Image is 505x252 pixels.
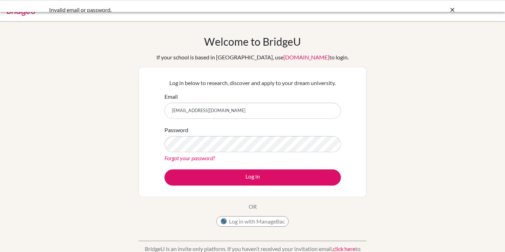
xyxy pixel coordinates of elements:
[156,53,349,62] div: If your school is based in [GEOGRAPHIC_DATA], use to login.
[283,54,329,60] a: [DOMAIN_NAME]
[164,92,178,101] label: Email
[164,169,341,186] button: Log in
[216,216,289,227] button: Log in with ManageBac
[333,245,355,252] a: click here
[164,126,188,134] label: Password
[164,79,341,87] p: Log in below to research, discover and apply to your dream university.
[204,35,301,48] h1: Welcome to BridgeU
[49,6,351,14] div: Invalid email or password.
[249,202,257,211] p: OR
[164,155,215,161] a: Forgot your password?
